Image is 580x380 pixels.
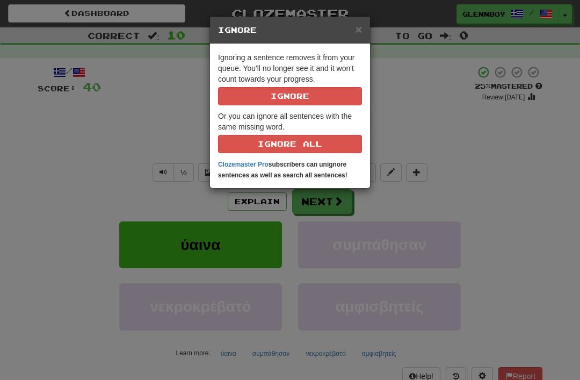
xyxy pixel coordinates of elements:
[218,25,362,35] h5: Ignore
[218,135,362,153] button: Ignore All
[218,161,347,179] strong: subscribers can unignore sentences as well as search all sentences!
[218,111,362,153] p: Or you can ignore all sentences with the same missing word.
[356,24,362,35] button: Close
[218,161,269,168] a: Clozemaster Pro
[218,52,362,105] p: Ignoring a sentence removes it from your queue. You'll no longer see it and it won't count toward...
[356,23,362,35] span: ×
[218,87,362,105] button: Ignore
